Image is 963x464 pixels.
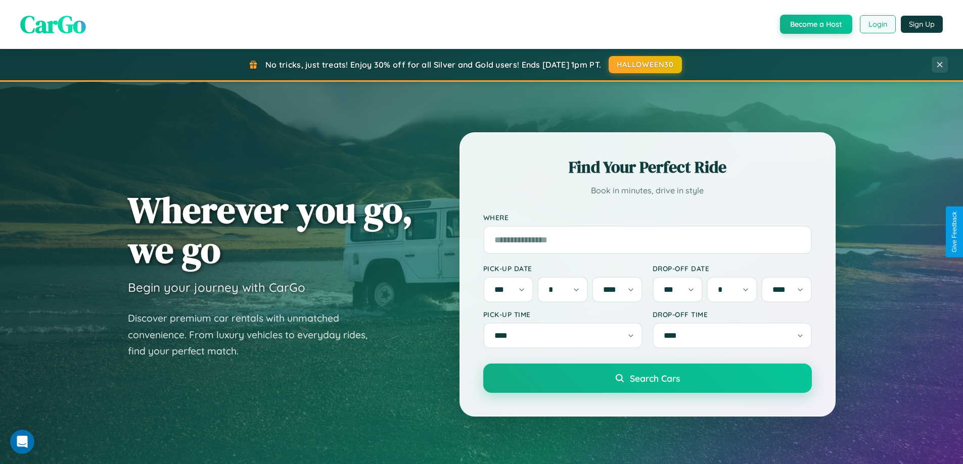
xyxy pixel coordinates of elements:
[265,60,601,70] span: No tricks, just treats! Enjoy 30% off for all Silver and Gold users! Ends [DATE] 1pm PT.
[483,213,812,222] label: Where
[483,183,812,198] p: Book in minutes, drive in style
[609,56,682,73] button: HALLOWEEN30
[128,310,381,359] p: Discover premium car rentals with unmatched convenience. From luxury vehicles to everyday rides, ...
[860,15,896,33] button: Login
[10,430,34,454] iframe: Intercom live chat
[951,212,958,252] div: Give Feedback
[780,15,852,34] button: Become a Host
[483,264,643,273] label: Pick-up Date
[483,364,812,393] button: Search Cars
[630,373,680,384] span: Search Cars
[483,156,812,178] h2: Find Your Perfect Ride
[20,8,86,41] span: CarGo
[653,310,812,319] label: Drop-off Time
[483,310,643,319] label: Pick-up Time
[901,16,943,33] button: Sign Up
[653,264,812,273] label: Drop-off Date
[128,280,305,295] h3: Begin your journey with CarGo
[128,190,413,270] h1: Wherever you go, we go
